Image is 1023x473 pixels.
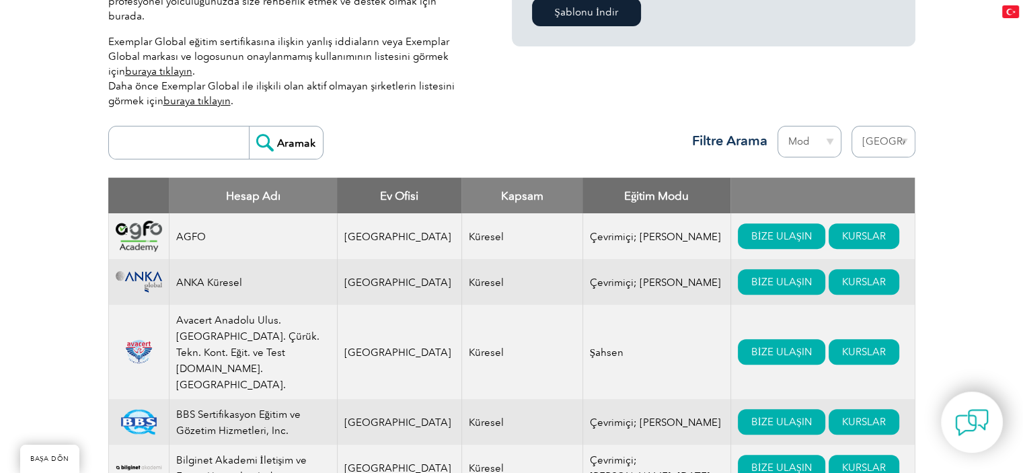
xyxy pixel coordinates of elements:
[692,133,767,149] font: Filtre Arama
[176,277,242,289] font: ANKA Küresel
[344,416,451,429] font: [GEOGRAPHIC_DATA]
[163,95,231,107] a: buraya tıklayın
[738,223,825,249] a: BİZE ULAŞIN
[337,178,461,213] th: Ev Ofisi: Sütunları artan sırada sıralamak için etkinleştirin
[116,339,162,365] img: 815efeab-5b6f-eb11-a812-00224815377e-logo.png
[829,223,899,249] a: KURSLAR
[751,416,812,428] font: BİZE ULAŞIN
[176,314,319,391] font: Avacert Anadolu Ulus. [GEOGRAPHIC_DATA]. Çürük. Tekn. Kont. Eğit. ve Test [DOMAIN_NAME]. [GEOGRAP...
[380,189,418,203] font: Ev Ofisi
[469,277,504,289] font: Küresel
[842,276,886,288] font: KURSLAR
[469,416,504,429] font: Küresel
[469,347,504,359] font: Küresel
[829,409,899,435] a: KURSLAR
[842,346,886,358] font: KURSLAR
[192,65,195,77] font: .
[176,408,301,437] font: BBS Sertifikasyon Eğitim ve Gözetim Hizmetleri, Inc.
[738,339,825,365] a: BİZE ULAŞIN
[469,231,504,243] font: Küresel
[842,230,886,242] font: KURSLAR
[30,455,69,463] font: BAŞA DÖN
[231,95,233,107] font: .
[1002,5,1019,18] img: tr
[555,6,618,18] font: Şablonu İndir
[624,189,689,203] font: Eğitim Modu
[20,445,79,473] a: BAŞA DÖN
[116,221,162,252] img: 2d900779-188b-ea11-a811-000d3ae11abd-logo.png
[116,271,162,293] img: c09c33f4-f3a0-ea11-a812-000d3ae11abd-logo.png
[751,230,812,242] font: BİZE ULAŞIN
[955,406,989,439] img: contact-chat.png
[751,346,812,358] font: BİZE ULAŞIN
[461,178,582,213] th: Kapsam: Sütunları artan düzende sıralamak için etkinleştirin
[730,178,915,213] th: : Sütunları artan düzende sıralamak için etkinleştirin
[169,178,337,213] th: Hesap Adı: Sütunları azalan şekilde sıralamak için etkinleştirin
[590,416,721,429] font: Çevrimiçi; [PERSON_NAME]
[344,231,451,243] font: [GEOGRAPHIC_DATA]
[582,178,730,213] th: Eğitim Modu: Sütunları artan düzende sıralamak için etkinleştirin
[501,189,543,203] font: Kapsam
[226,189,280,203] font: Hesap Adı
[108,80,455,107] font: Daha önce Exemplar Global ile ilişkili olan aktif olmayan şirketlerin listesini görmek için
[590,347,623,359] font: Şahsen
[590,277,721,289] font: Çevrimiçi; [PERSON_NAME]
[344,277,451,289] font: [GEOGRAPHIC_DATA]
[125,65,192,77] a: buraya tıklayın
[249,126,323,159] input: Aramak
[842,416,886,428] font: KURSLAR
[108,36,449,77] font: Exemplar Global eğitim sertifikasına ilişkin yanlış iddiaların veya Exemplar Global markası ve lo...
[116,409,162,435] img: 81a8cf56-15af-ea11-a812-000d3a79722d-logo.png
[751,276,812,288] font: BİZE ULAŞIN
[344,347,451,359] font: [GEOGRAPHIC_DATA]
[590,231,721,243] font: Çevrimiçi; [PERSON_NAME]
[829,269,899,295] a: KURSLAR
[176,231,206,243] font: AGFO
[738,269,825,295] a: BİZE ULAŞIN
[829,339,899,365] a: KURSLAR
[738,409,825,435] a: BİZE ULAŞIN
